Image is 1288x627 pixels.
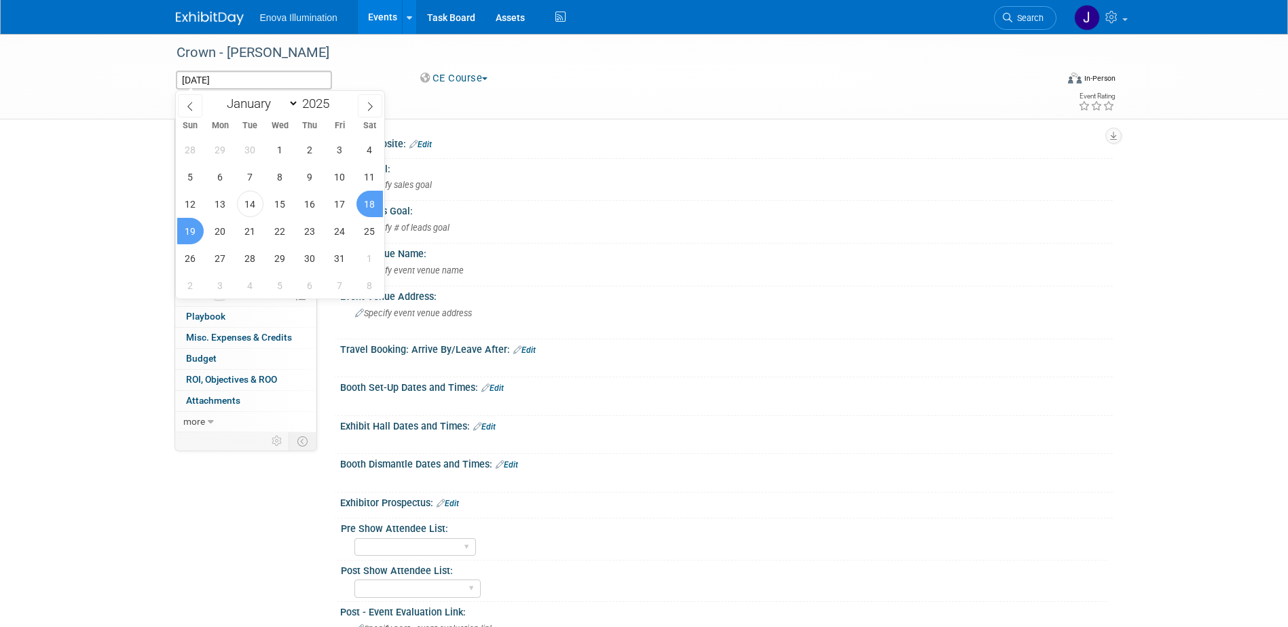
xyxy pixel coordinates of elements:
span: October 4, 2025 [356,136,383,163]
span: September 30, 2025 [237,136,263,163]
span: Specify event venue name [355,265,464,275]
td: Personalize Event Tab Strip [265,432,289,450]
div: Booth Dismantle Dates and Times: [340,454,1113,472]
span: Attachments [186,395,240,406]
span: 0% [212,290,227,301]
a: Edit [473,422,496,432]
span: October 28, 2025 [237,245,263,271]
span: October 30, 2025 [297,245,323,271]
span: October 26, 2025 [177,245,204,271]
span: Misc. Expenses & Credits [186,332,292,343]
span: Search [1012,13,1044,23]
span: September 29, 2025 [207,136,234,163]
img: ExhibitDay [176,12,244,25]
a: Edit [481,383,504,393]
span: October 8, 2025 [267,164,293,190]
img: Janelle Tlusty [1074,5,1100,31]
span: Budget [186,353,217,364]
span: Specify sales goal [355,180,432,190]
span: November 3, 2025 [207,272,234,299]
span: November 2, 2025 [177,272,204,299]
span: October 20, 2025 [207,218,234,244]
a: Shipments [175,244,316,265]
a: Travel Reservations [175,181,316,202]
span: November 1, 2025 [356,245,383,271]
a: Staff1 [175,161,316,181]
span: November 5, 2025 [267,272,293,299]
span: October 2, 2025 [297,136,323,163]
div: Pre Show Attendee List: [341,518,1107,535]
span: September 28, 2025 [177,136,204,163]
a: Playbook [175,307,316,327]
div: Post Show Attendee List: [341,560,1107,577]
a: more [175,412,316,432]
input: Event Start Date - End Date [176,71,332,90]
div: In-Person [1084,73,1116,83]
span: Mon [205,121,235,130]
span: November 8, 2025 [356,272,383,299]
span: October 29, 2025 [267,245,293,271]
a: ROI, Objectives & ROO [175,370,316,390]
span: October 23, 2025 [297,218,323,244]
img: Format-Inperson.png [1068,73,1082,83]
button: CE Course [416,71,493,85]
span: Sun [176,121,206,130]
span: Fri [325,121,354,130]
a: Asset Reservations [175,202,316,223]
span: October 13, 2025 [207,191,234,217]
span: October 25, 2025 [356,218,383,244]
span: ROI, Objectives & ROO [186,374,277,385]
div: Exhibitor Prospectus: [340,493,1113,510]
span: Enova Illumination [260,12,337,23]
td: Toggle Event Tabs [289,432,316,450]
a: Booth [175,140,316,160]
div: Event Format [976,71,1116,91]
select: Month [221,95,299,112]
span: October 15, 2025 [267,191,293,217]
span: Thu [295,121,325,130]
a: Tasks0% [175,286,316,307]
span: October 24, 2025 [327,218,353,244]
input: Year [299,96,339,111]
span: Specify # of leads goal [355,223,449,233]
span: October 11, 2025 [356,164,383,190]
a: Search [994,6,1056,30]
span: October 10, 2025 [327,164,353,190]
a: Event Information [175,119,316,139]
span: October 18, 2025 [356,191,383,217]
div: Exhibit Hall Dates and Times: [340,416,1113,434]
span: October 9, 2025 [297,164,323,190]
span: Wed [265,121,295,130]
a: Edit [513,345,536,355]
div: Booth Set-Up Dates and Times: [340,377,1113,395]
a: Edit [496,460,518,470]
div: Event Website: [340,134,1113,151]
span: October 22, 2025 [267,218,293,244]
a: Giveaways [175,223,316,244]
span: October 1, 2025 [267,136,293,163]
span: Tasks [185,290,227,301]
div: Sales Goal: [340,159,1113,176]
div: Post - Event Evaluation Link: [340,602,1113,619]
div: Event Venue Address: [340,286,1113,303]
span: October 7, 2025 [237,164,263,190]
span: Specify event venue address [355,308,472,318]
span: more [183,416,205,427]
span: October 17, 2025 [327,191,353,217]
div: Crown - [PERSON_NAME] [172,41,1036,65]
span: November 6, 2025 [297,272,323,299]
span: October 5, 2025 [177,164,204,190]
div: Travel Booking: Arrive By/Leave After: [340,339,1113,357]
span: Tue [235,121,265,130]
span: November 7, 2025 [327,272,353,299]
a: Budget [175,349,316,369]
span: November 4, 2025 [237,272,263,299]
span: October 16, 2025 [297,191,323,217]
span: Playbook [186,311,225,322]
div: Event Venue Name: [340,244,1113,261]
span: October 14, 2025 [237,191,263,217]
span: October 12, 2025 [177,191,204,217]
a: Edit [437,499,459,508]
div: # of Leads Goal: [340,201,1113,218]
a: Attachments [175,391,316,411]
